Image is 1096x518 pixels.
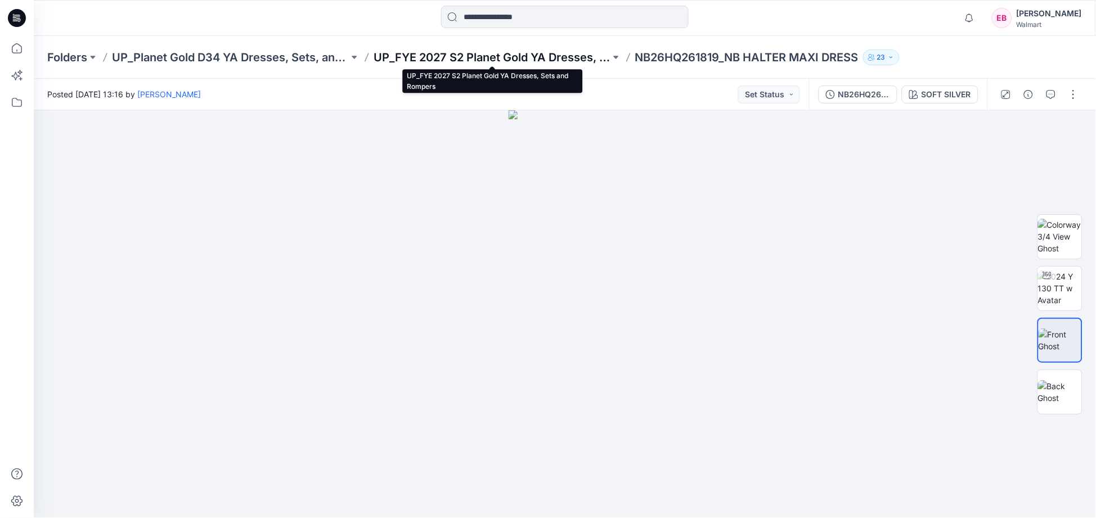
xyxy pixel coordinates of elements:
[374,49,610,65] a: UP_FYE 2027 S2 Planet Gold YA Dresses, Sets and Rompers
[819,85,897,103] button: NB26HQ261819_ADM_NB HALTER MAXI DRESS
[1039,328,1081,352] img: Front Ghost
[1017,20,1082,29] div: Walmart
[635,49,859,65] p: NB26HQ261819_NB HALTER MAXI DRESS
[922,88,971,101] div: SOFT SILVER
[137,89,201,99] a: [PERSON_NAME]
[902,85,978,103] button: SOFT SILVER
[1038,219,1082,254] img: Colorway 3/4 View Ghost
[1017,7,1082,20] div: [PERSON_NAME]
[838,88,890,101] div: NB26HQ261819_ADM_NB HALTER MAXI DRESS
[47,88,201,100] span: Posted [DATE] 13:16 by
[992,8,1012,28] div: EB
[1038,380,1082,404] img: Back Ghost
[1019,85,1037,103] button: Details
[47,49,87,65] a: Folders
[863,49,900,65] button: 23
[112,49,349,65] a: UP_Planet Gold D34 YA Dresses, Sets, and Rompers
[877,51,886,64] p: 23
[509,110,622,518] img: eyJhbGciOiJIUzI1NiIsImtpZCI6IjAiLCJzbHQiOiJzZXMiLCJ0eXAiOiJKV1QifQ.eyJkYXRhIjp7InR5cGUiOiJzdG9yYW...
[1038,271,1082,306] img: 2024 Y 130 TT w Avatar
